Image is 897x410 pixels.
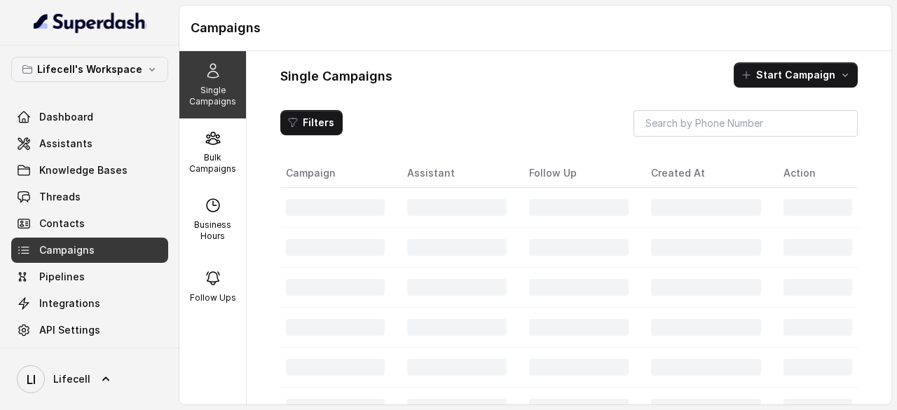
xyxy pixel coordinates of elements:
text: LI [27,372,36,387]
input: Search by Phone Number [634,110,858,137]
th: Action [772,159,858,188]
h1: Campaigns [191,17,880,39]
span: Dashboard [39,110,93,124]
a: Lifecell [11,360,168,399]
a: Campaigns [11,238,168,263]
p: Single Campaigns [185,85,240,107]
span: API Settings [39,323,100,337]
span: Integrations [39,296,100,310]
button: Start Campaign [734,62,858,88]
h1: Single Campaigns [280,65,392,88]
a: Knowledge Bases [11,158,168,183]
span: Knowledge Bases [39,163,128,177]
p: Bulk Campaigns [185,152,240,175]
p: Business Hours [185,219,240,242]
button: Filters [280,110,343,135]
button: Lifecell's Workspace [11,57,168,82]
span: Threads [39,190,81,204]
span: Assistants [39,137,93,151]
a: Integrations [11,291,168,316]
p: Follow Ups [190,292,236,303]
th: Created At [640,159,772,188]
th: Assistant [396,159,518,188]
a: Contacts [11,211,168,236]
a: Threads [11,184,168,210]
a: Dashboard [11,104,168,130]
p: Lifecell's Workspace [37,61,142,78]
th: Campaign [280,159,396,188]
span: Campaigns [39,243,95,257]
a: Assistants [11,131,168,156]
img: light.svg [34,11,146,34]
span: Contacts [39,217,85,231]
th: Follow Up [518,159,640,188]
a: Pipelines [11,264,168,289]
a: API Settings [11,317,168,343]
span: Pipelines [39,270,85,284]
span: Lifecell [53,372,90,386]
